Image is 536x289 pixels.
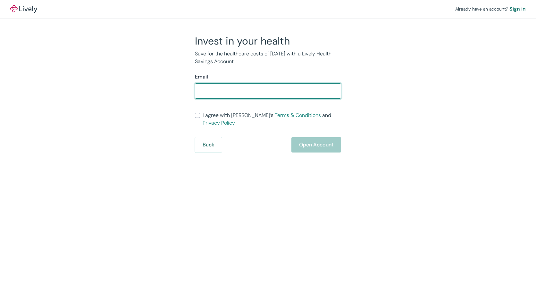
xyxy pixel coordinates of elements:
[195,73,208,81] label: Email
[203,120,235,126] a: Privacy Policy
[10,5,37,13] img: Lively
[10,5,37,13] a: LivelyLively
[509,5,526,13] a: Sign in
[203,111,341,127] span: I agree with [PERSON_NAME]’s and
[275,112,321,119] a: Terms & Conditions
[195,35,341,47] h2: Invest in your health
[455,5,526,13] div: Already have an account?
[195,137,222,153] button: Back
[195,50,341,65] p: Save for the healthcare costs of [DATE] with a Lively Health Savings Account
